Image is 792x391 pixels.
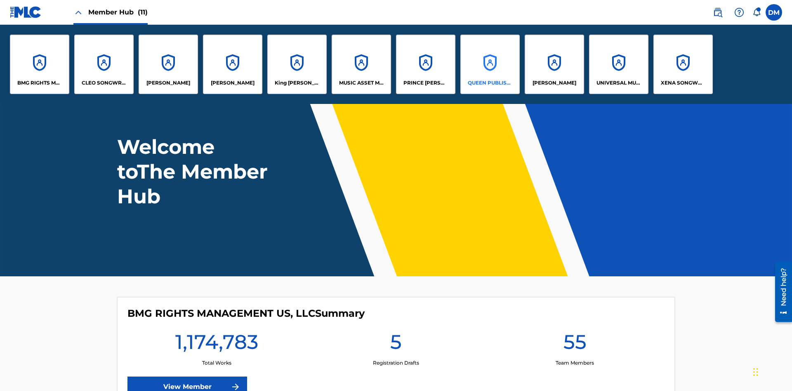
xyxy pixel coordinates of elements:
p: QUEEN PUBLISHA [468,79,513,87]
div: Notifications [752,8,761,16]
div: Help [731,4,747,21]
a: Accounts[PERSON_NAME] [203,35,262,94]
a: Accounts[PERSON_NAME] [525,35,584,94]
p: EYAMA MCSINGER [211,79,255,87]
p: BMG RIGHTS MANAGEMENT US, LLC [17,79,62,87]
h1: 1,174,783 [175,330,258,359]
p: Registration Drafts [373,359,419,367]
a: AccountsXENA SONGWRITER [653,35,713,94]
a: AccountsKing [PERSON_NAME] [267,35,327,94]
p: RONALD MCTESTERSON [533,79,576,87]
a: Public Search [709,4,726,21]
img: MLC Logo [10,6,42,18]
a: AccountsUNIVERSAL MUSIC PUB GROUP [589,35,648,94]
iframe: Resource Center [769,259,792,326]
div: User Menu [766,4,782,21]
p: King McTesterson [275,79,320,87]
a: AccountsPRINCE [PERSON_NAME] [396,35,455,94]
span: (11) [138,8,148,16]
p: ELVIS COSTELLO [146,79,190,87]
h4: BMG RIGHTS MANAGEMENT US, LLC [127,307,365,320]
p: CLEO SONGWRITER [82,79,127,87]
a: AccountsBMG RIGHTS MANAGEMENT US, LLC [10,35,69,94]
a: AccountsMUSIC ASSET MANAGEMENT (MAM) [332,35,391,94]
h1: Welcome to The Member Hub [117,134,271,209]
p: Total Works [202,359,231,367]
h1: 5 [390,330,402,359]
p: UNIVERSAL MUSIC PUB GROUP [596,79,641,87]
p: XENA SONGWRITER [661,79,706,87]
img: Close [73,7,83,17]
img: search [713,7,723,17]
a: AccountsQUEEN PUBLISHA [460,35,520,94]
a: AccountsCLEO SONGWRITER [74,35,134,94]
div: Drag [753,360,758,384]
a: Accounts[PERSON_NAME] [139,35,198,94]
img: help [734,7,744,17]
iframe: Chat Widget [751,351,792,391]
p: PRINCE MCTESTERSON [403,79,448,87]
span: Member Hub [88,7,148,17]
p: MUSIC ASSET MANAGEMENT (MAM) [339,79,384,87]
h1: 55 [563,330,587,359]
p: Team Members [556,359,594,367]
